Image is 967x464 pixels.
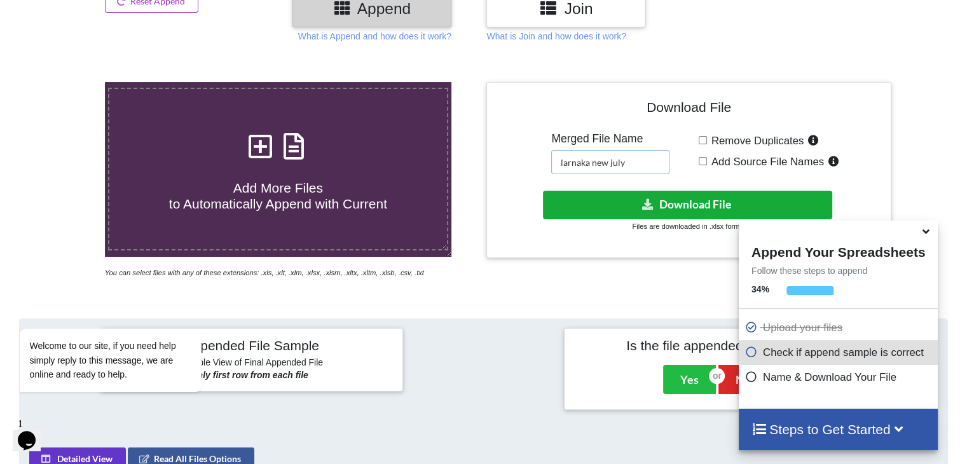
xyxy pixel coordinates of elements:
[745,345,935,360] p: Check if append sample is correct
[13,413,53,451] iframe: chat widget
[718,365,768,394] button: No
[573,338,857,353] h4: Is the file appended correctly?
[551,132,669,146] h5: Merged File Name
[298,30,451,43] p: What is Append and how does it work?
[751,284,769,294] b: 34 %
[496,92,881,128] h4: Download File
[486,30,626,43] p: What is Join and how does it work?
[739,241,938,260] h4: Append Your Spreadsheets
[707,156,824,168] span: Add Source File Names
[551,150,669,174] input: Enter File Name
[543,191,832,219] button: Download File
[751,421,925,437] h4: Steps to Get Started
[110,357,394,370] h6: Sample View of Final Appended File
[13,214,242,407] iframe: chat widget
[632,222,745,230] small: Files are downloaded in .xlsx format
[169,181,387,211] span: Add More Files to Automatically Append with Current
[739,264,938,277] p: Follow these steps to append
[153,370,308,380] b: Showing only first row from each file
[745,320,935,336] p: Upload your files
[707,135,804,147] span: Remove Duplicates
[105,269,424,276] i: You can select files with any of these extensions: .xls, .xlt, .xlm, .xlsx, .xlsm, .xltx, .xltm, ...
[663,365,716,394] button: Yes
[110,338,394,355] h4: Appended File Sample
[745,369,935,385] p: Name & Download Your File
